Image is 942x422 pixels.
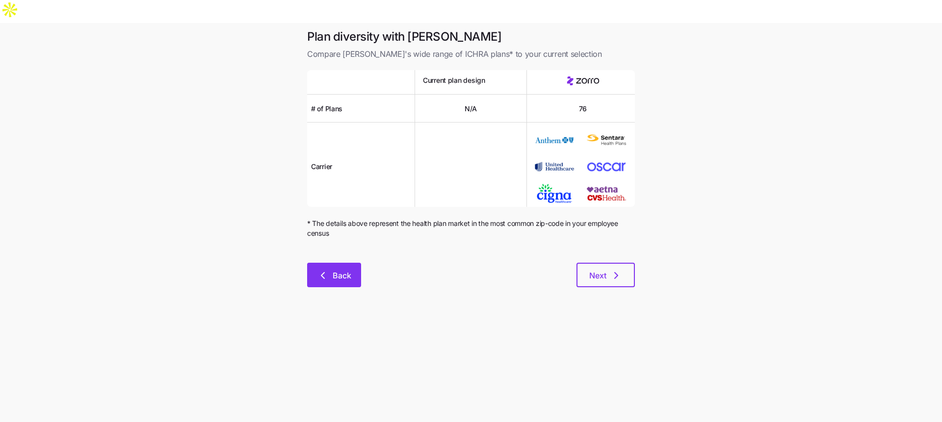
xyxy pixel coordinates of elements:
span: Compare [PERSON_NAME]'s wide range of ICHRA plans* to your current selection [307,48,635,60]
span: Current plan design [423,75,485,85]
span: Next [589,270,606,281]
h1: Plan diversity with [PERSON_NAME] [307,29,635,44]
span: * The details above represent the health plan market in the most common zip-code in your employee... [307,219,635,239]
img: Carrier [535,130,574,149]
button: Next [576,263,635,287]
button: Back [307,263,361,287]
span: # of Plans [311,104,342,114]
span: N/A [465,104,477,114]
span: 76 [579,104,587,114]
span: Back [333,270,351,281]
img: Carrier [535,157,574,176]
img: Carrier [587,184,626,202]
img: Carrier [587,130,626,149]
img: Carrier [535,184,574,202]
img: Carrier [587,157,626,176]
span: Carrier [311,162,332,172]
